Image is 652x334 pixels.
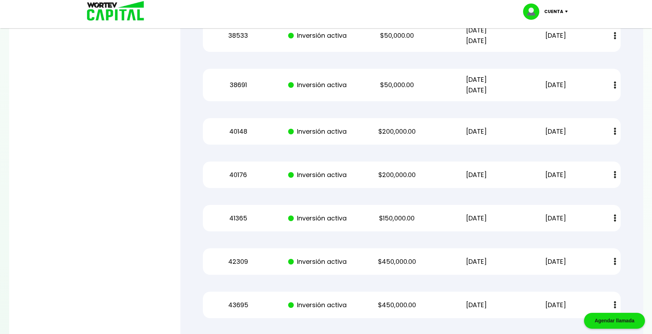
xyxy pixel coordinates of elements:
p: Cuenta [544,6,563,17]
p: [DATE] [443,256,510,267]
p: $200,000.00 [364,170,430,180]
p: [DATE] [443,170,510,180]
p: Inversión activa [284,213,351,224]
p: $200,000.00 [364,126,430,137]
p: Inversión activa [284,126,351,137]
img: icon-down [563,11,573,13]
p: $450,000.00 [364,300,430,310]
p: 41365 [205,213,272,224]
p: Inversión activa [284,300,351,310]
img: profile-image [523,4,544,20]
p: [DATE] [522,256,589,267]
p: 40176 [205,170,272,180]
p: 40148 [205,126,272,137]
p: Inversión activa [284,256,351,267]
p: 38691 [205,80,272,90]
p: Inversión activa [284,170,351,180]
p: [DATE] [DATE] [443,74,510,96]
p: [DATE] [443,213,510,224]
p: $150,000.00 [364,213,430,224]
div: Agendar llamada [584,313,645,329]
p: [DATE] [DATE] [443,25,510,46]
p: [DATE] [522,30,589,41]
p: [DATE] [522,126,589,137]
p: [DATE] [443,126,510,137]
p: [DATE] [443,300,510,310]
p: 38533 [205,30,272,41]
p: [DATE] [522,80,589,90]
p: $450,000.00 [364,256,430,267]
p: [DATE] [522,213,589,224]
p: 43695 [205,300,272,310]
p: [DATE] [522,300,589,310]
p: Inversión activa [284,30,351,41]
p: [DATE] [522,170,589,180]
p: $50,000.00 [364,80,430,90]
p: 42309 [205,256,272,267]
p: Inversión activa [284,80,351,90]
p: $50,000.00 [364,30,430,41]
